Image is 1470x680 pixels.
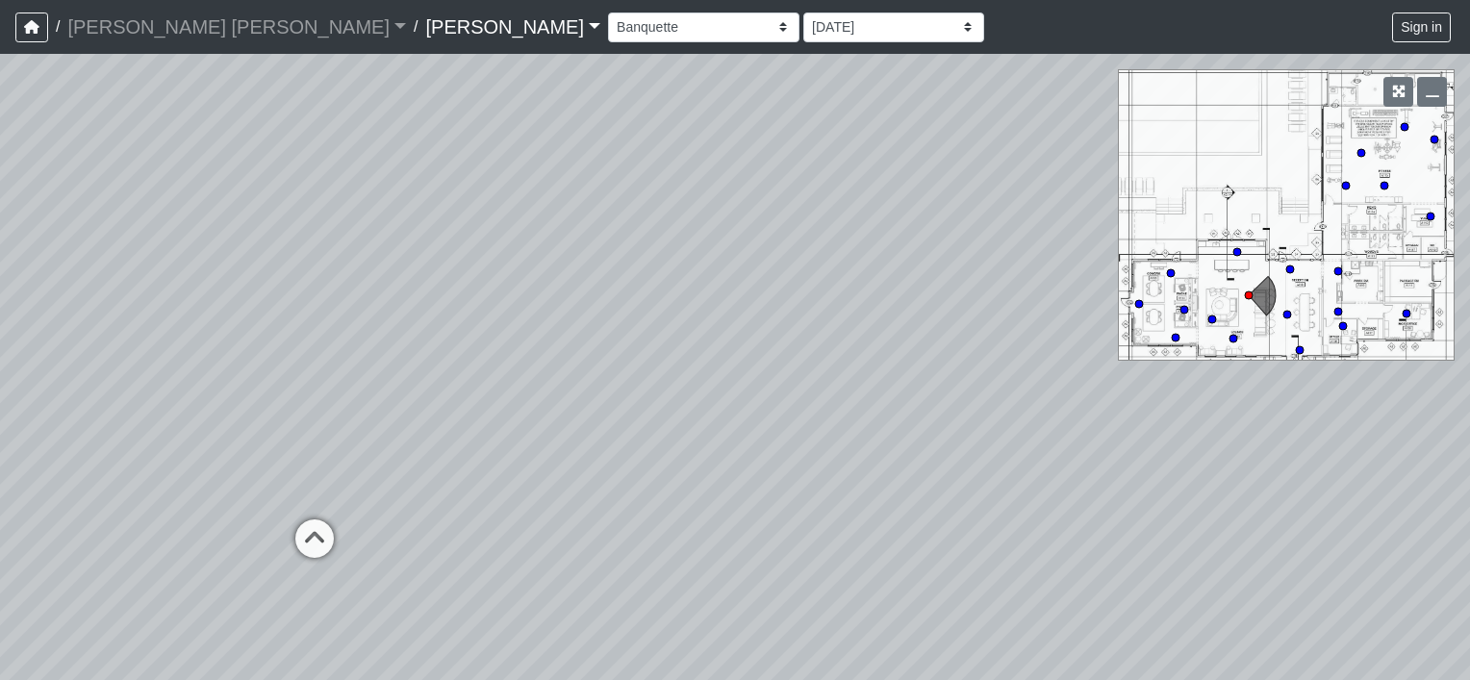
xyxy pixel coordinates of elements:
[14,642,128,680] iframe: Ybug feedback widget
[406,8,425,46] span: /
[1392,13,1451,42] button: Sign in
[426,8,601,46] a: [PERSON_NAME]
[67,8,406,46] a: [PERSON_NAME] [PERSON_NAME]
[48,8,67,46] span: /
